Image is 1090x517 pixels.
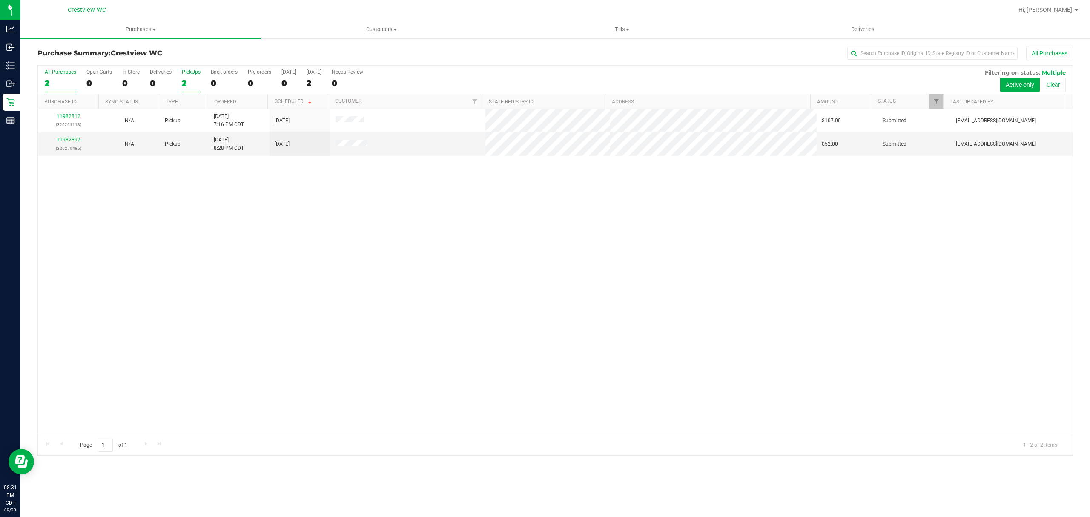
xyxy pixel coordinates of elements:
[985,69,1040,76] span: Filtering on status:
[125,117,134,125] button: N/A
[468,94,482,109] a: Filter
[1000,78,1040,92] button: Active only
[122,78,140,88] div: 0
[125,118,134,124] span: Not Applicable
[605,94,810,109] th: Address
[1041,78,1066,92] button: Clear
[150,78,172,88] div: 0
[182,78,201,88] div: 2
[1042,69,1066,76] span: Multiple
[214,99,236,105] a: Ordered
[489,99,534,105] a: State Registry ID
[1016,439,1064,451] span: 1 - 2 of 2 items
[4,507,17,513] p: 09/20
[43,121,94,129] p: (326261113)
[57,137,80,143] a: 11982897
[6,98,15,106] inline-svg: Retail
[281,69,296,75] div: [DATE]
[6,80,15,88] inline-svg: Outbound
[211,69,238,75] div: Back-orders
[57,113,80,119] a: 11982812
[20,26,261,33] span: Purchases
[743,20,983,38] a: Deliveries
[86,69,112,75] div: Open Carts
[86,78,112,88] div: 0
[44,99,77,105] a: Purchase ID
[275,140,290,148] span: [DATE]
[261,20,502,38] a: Customers
[502,20,742,38] a: Tills
[275,98,313,104] a: Scheduled
[45,78,76,88] div: 2
[6,25,15,33] inline-svg: Analytics
[68,6,106,14] span: Crestview WC
[214,112,244,129] span: [DATE] 7:16 PM CDT
[125,140,134,148] button: N/A
[840,26,886,33] span: Deliveries
[214,136,244,152] span: [DATE] 8:28 PM CDT
[20,20,261,38] a: Purchases
[166,99,178,105] a: Type
[73,439,134,452] span: Page of 1
[817,99,838,105] a: Amount
[1018,6,1074,13] span: Hi, [PERSON_NAME]!
[165,117,181,125] span: Pickup
[332,69,363,75] div: Needs Review
[4,484,17,507] p: 08:31 PM CDT
[122,69,140,75] div: In Store
[307,78,321,88] div: 2
[98,439,113,452] input: 1
[43,144,94,152] p: (326279485)
[956,140,1036,148] span: [EMAIL_ADDRESS][DOMAIN_NAME]
[6,116,15,125] inline-svg: Reports
[261,26,501,33] span: Customers
[6,43,15,52] inline-svg: Inbound
[847,47,1018,60] input: Search Purchase ID, Original ID, State Registry ID or Customer Name...
[956,117,1036,125] span: [EMAIL_ADDRESS][DOMAIN_NAME]
[165,140,181,148] span: Pickup
[248,69,271,75] div: Pre-orders
[502,26,742,33] span: Tills
[332,78,363,88] div: 0
[822,140,838,148] span: $52.00
[281,78,296,88] div: 0
[45,69,76,75] div: All Purchases
[125,141,134,147] span: Not Applicable
[883,140,906,148] span: Submitted
[111,49,162,57] span: Crestview WC
[37,49,383,57] h3: Purchase Summary:
[248,78,271,88] div: 0
[335,98,361,104] a: Customer
[105,99,138,105] a: Sync Status
[6,61,15,70] inline-svg: Inventory
[883,117,906,125] span: Submitted
[275,117,290,125] span: [DATE]
[822,117,841,125] span: $107.00
[150,69,172,75] div: Deliveries
[1026,46,1073,60] button: All Purchases
[307,69,321,75] div: [DATE]
[950,99,993,105] a: Last Updated By
[878,98,896,104] a: Status
[929,94,943,109] a: Filter
[211,78,238,88] div: 0
[9,449,34,474] iframe: Resource center
[182,69,201,75] div: PickUps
